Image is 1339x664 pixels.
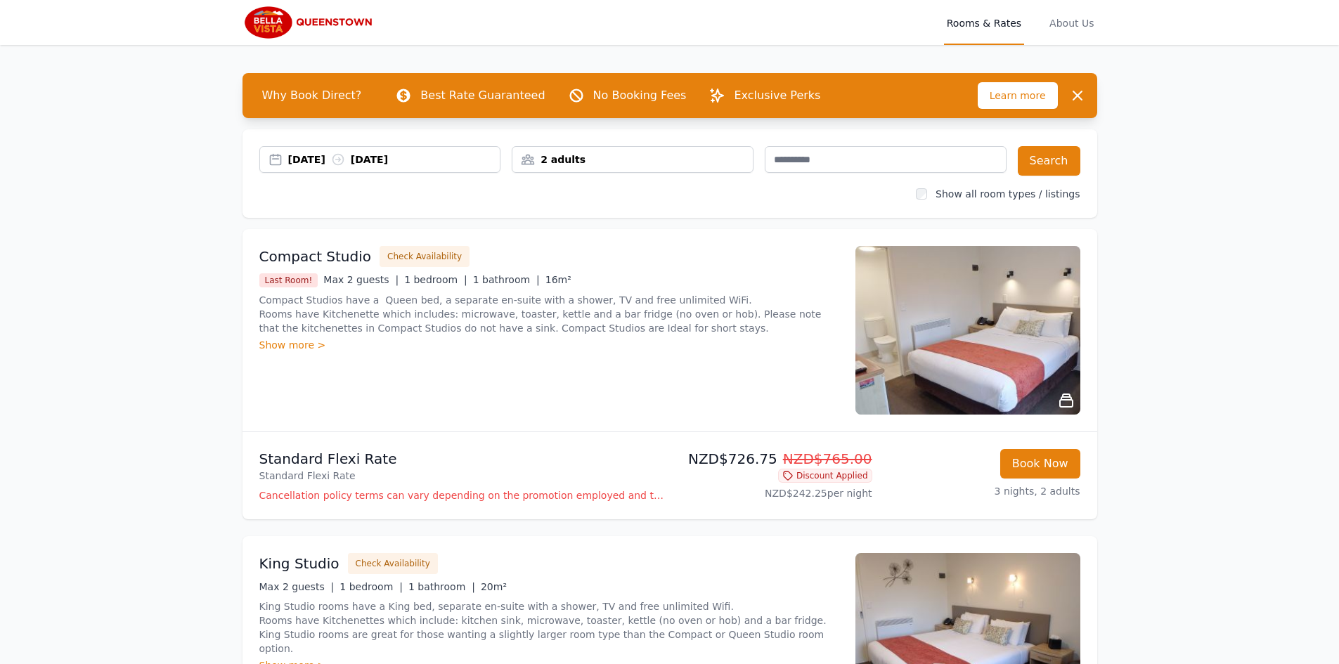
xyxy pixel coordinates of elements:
[481,581,507,592] span: 20m²
[936,188,1080,200] label: Show all room types / listings
[259,273,318,287] span: Last Room!
[512,152,753,167] div: 2 adults
[408,581,475,592] span: 1 bathroom |
[259,338,839,352] div: Show more >
[323,274,399,285] span: Max 2 guests |
[473,274,540,285] span: 1 bathroom |
[339,581,403,592] span: 1 bedroom |
[259,247,372,266] h3: Compact Studio
[251,82,373,110] span: Why Book Direct?
[259,554,339,573] h3: King Studio
[1018,146,1080,176] button: Search
[259,293,839,335] p: Compact Studios have a Queen bed, a separate en-suite with a shower, TV and free unlimited WiFi. ...
[593,87,687,104] p: No Booking Fees
[259,449,664,469] p: Standard Flexi Rate
[978,82,1058,109] span: Learn more
[675,449,872,469] p: NZD$726.75
[404,274,467,285] span: 1 bedroom |
[259,581,335,592] span: Max 2 guests |
[884,484,1080,498] p: 3 nights, 2 adults
[259,469,664,483] p: Standard Flexi Rate
[1000,449,1080,479] button: Book Now
[348,553,438,574] button: Check Availability
[783,450,872,467] span: NZD$765.00
[778,469,872,483] span: Discount Applied
[675,486,872,500] p: NZD$242.25 per night
[380,246,470,267] button: Check Availability
[420,87,545,104] p: Best Rate Guaranteed
[259,488,664,502] p: Cancellation policy terms can vary depending on the promotion employed and the time of stay of th...
[242,6,378,39] img: Bella Vista Queenstown
[288,152,500,167] div: [DATE] [DATE]
[259,599,839,656] p: King Studio rooms have a King bed, separate en-suite with a shower, TV and free unlimited Wifi. R...
[545,274,571,285] span: 16m²
[734,87,820,104] p: Exclusive Perks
